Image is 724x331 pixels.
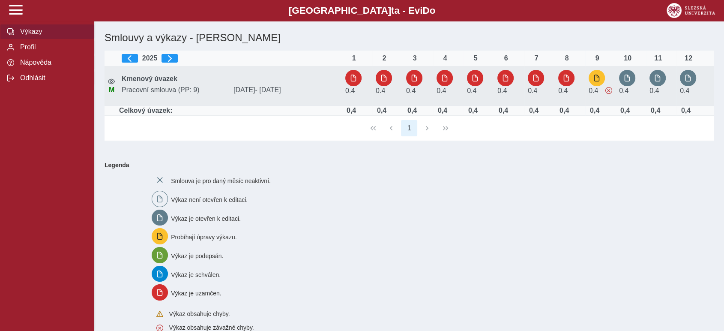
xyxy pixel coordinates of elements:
[467,87,476,94] span: Úvazek : 3,2 h / den. 16 h / týden.
[647,107,664,114] div: Úvazek : 3,2 h / den. 16 h / týden.
[108,78,115,85] i: Smlouva je aktivní
[18,59,87,66] span: Nápověda
[467,54,484,62] div: 5
[18,28,87,36] span: Výkazy
[616,107,634,114] div: Úvazek : 3,2 h / den. 16 h / týden.
[406,54,423,62] div: 3
[376,87,385,94] span: Úvazek : 3,2 h / den. 16 h / týden.
[376,54,393,62] div: 2
[18,43,87,51] span: Profil
[391,5,394,16] span: t
[345,87,355,94] span: Úvazek : 3,2 h / den. 16 h / týden.
[677,107,694,114] div: Úvazek : 3,2 h / den. 16 h / týden.
[497,54,515,62] div: 6
[118,86,230,94] span: Pracovní smlouva (PP: 9)
[605,87,612,94] span: Výkaz obsahuje závažné chyby.
[497,87,507,94] span: Úvazek : 3,2 h / den. 16 h / týden.
[109,86,114,93] span: Údaje souhlasí s údaji v Magionu
[437,54,454,62] div: 4
[556,107,573,114] div: Úvazek : 3,2 h / den. 16 h / týden.
[171,215,241,222] span: Výkaz je otevřen k editaci.
[26,5,698,16] b: [GEOGRAPHIC_DATA] a - Evi
[680,54,697,62] div: 12
[406,87,416,94] span: Úvazek : 3,2 h / den. 16 h / týden.
[430,5,436,16] span: o
[122,54,338,63] div: 2025
[525,107,542,114] div: Úvazek : 3,2 h / den. 16 h / týden.
[101,28,614,47] h1: Smlouvy a výkazy - [PERSON_NAME]
[589,54,606,62] div: 9
[171,234,236,241] span: Probíhají úpravy výkazu.
[589,87,598,94] span: Úvazek : 3,2 h / den. 16 h / týden.
[422,5,429,16] span: D
[169,310,230,317] span: Výkaz obsahuje chyby.
[101,158,710,172] b: Legenda
[345,54,362,62] div: 1
[667,3,715,18] img: logo_web_su.png
[558,87,568,94] span: Úvazek : 3,2 h / den. 16 h / týden.
[680,87,689,94] span: Úvazek : 3,2 h / den. 16 h / týden.
[118,106,342,116] td: Celkový úvazek:
[586,107,603,114] div: Úvazek : 3,2 h / den. 16 h / týden.
[619,54,636,62] div: 10
[464,107,482,114] div: Úvazek : 3,2 h / den. 16 h / týden.
[649,54,667,62] div: 11
[434,107,451,114] div: Úvazek : 3,2 h / den. 16 h / týden.
[528,87,537,94] span: Úvazek : 3,2 h / den. 16 h / týden.
[343,107,360,114] div: Úvazek : 3,2 h / den. 16 h / týden.
[649,87,659,94] span: Úvazek : 3,2 h / den. 16 h / týden.
[401,120,417,136] button: 1
[558,54,575,62] div: 8
[404,107,421,114] div: Úvazek : 3,2 h / den. 16 h / týden.
[495,107,512,114] div: Úvazek : 3,2 h / den. 16 h / týden.
[255,86,281,93] span: - [DATE]
[619,87,628,94] span: Úvazek : 3,2 h / den. 16 h / týden.
[122,75,177,82] b: Kmenový úvazek
[171,253,223,259] span: Výkaz je podepsán.
[528,54,545,62] div: 7
[169,324,254,331] span: Výkaz obsahuje závažné chyby.
[373,107,390,114] div: Úvazek : 3,2 h / den. 16 h / týden.
[171,271,221,278] span: Výkaz je schválen.
[18,74,87,82] span: Odhlásit
[230,86,342,94] span: [DATE]
[171,290,221,297] span: Výkaz je uzamčen.
[437,87,446,94] span: Úvazek : 3,2 h / den. 16 h / týden.
[171,196,248,203] span: Výkaz není otevřen k editaci.
[171,178,271,184] span: Smlouva je pro daný měsíc neaktivní.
